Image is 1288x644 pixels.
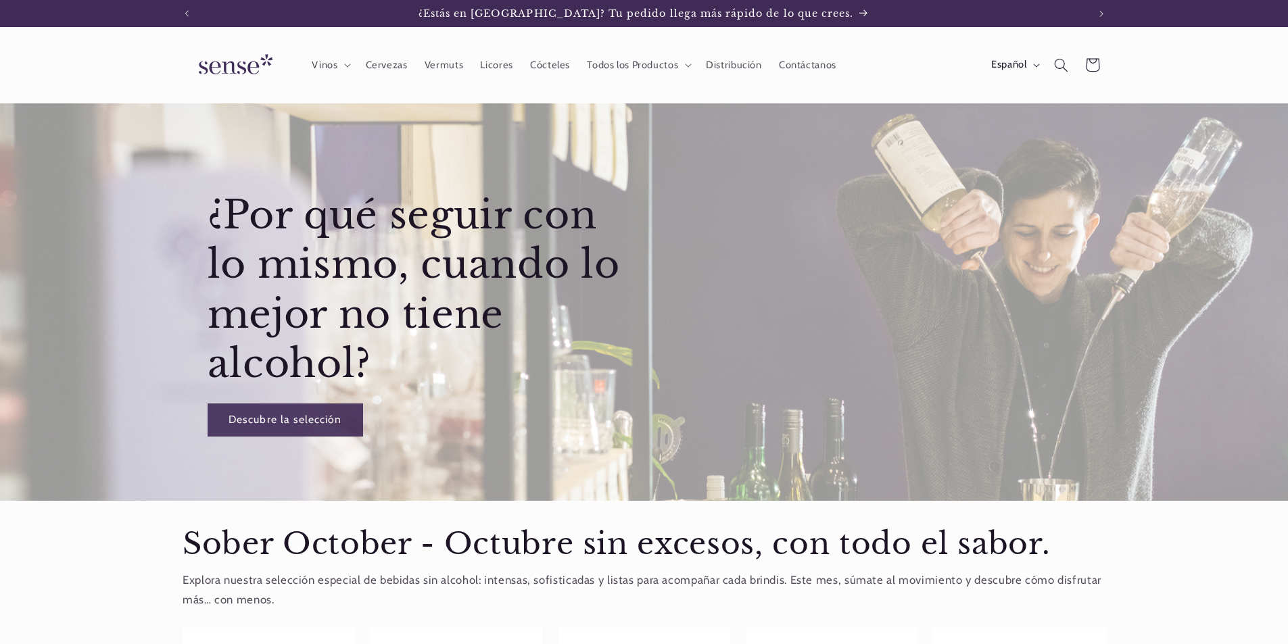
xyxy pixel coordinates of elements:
[183,46,284,84] img: Sense
[425,59,463,72] span: Vermuts
[530,59,570,72] span: Cócteles
[472,50,522,80] a: Licores
[304,50,357,80] summary: Vinos
[208,403,363,437] a: Descubre la selección
[312,59,337,72] span: Vinos
[991,57,1026,72] span: Español
[183,570,1105,610] p: Explora nuestra selección especial de bebidas sin alcohol: intensas, sofisticadas y listas para a...
[1046,49,1077,80] summary: Búsqueda
[521,50,578,80] a: Cócteles
[419,7,854,20] span: ¿Estás en [GEOGRAPHIC_DATA]? Tu pedido llega más rápido de lo que crees.
[770,50,844,80] a: Contáctanos
[579,50,698,80] summary: Todos los Productos
[208,191,641,389] h2: ¿Por qué seguir con lo mismo, cuando lo mejor no tiene alcohol?
[779,59,836,72] span: Contáctanos
[177,41,289,90] a: Sense
[366,59,408,72] span: Cervezas
[706,59,762,72] span: Distribución
[587,59,678,72] span: Todos los Productos
[982,51,1045,78] button: Español
[698,50,771,80] a: Distribución
[416,50,472,80] a: Vermuts
[357,50,416,80] a: Cervezas
[480,59,512,72] span: Licores
[183,525,1105,564] h2: Sober October - Octubre sin excesos, con todo el sabor.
